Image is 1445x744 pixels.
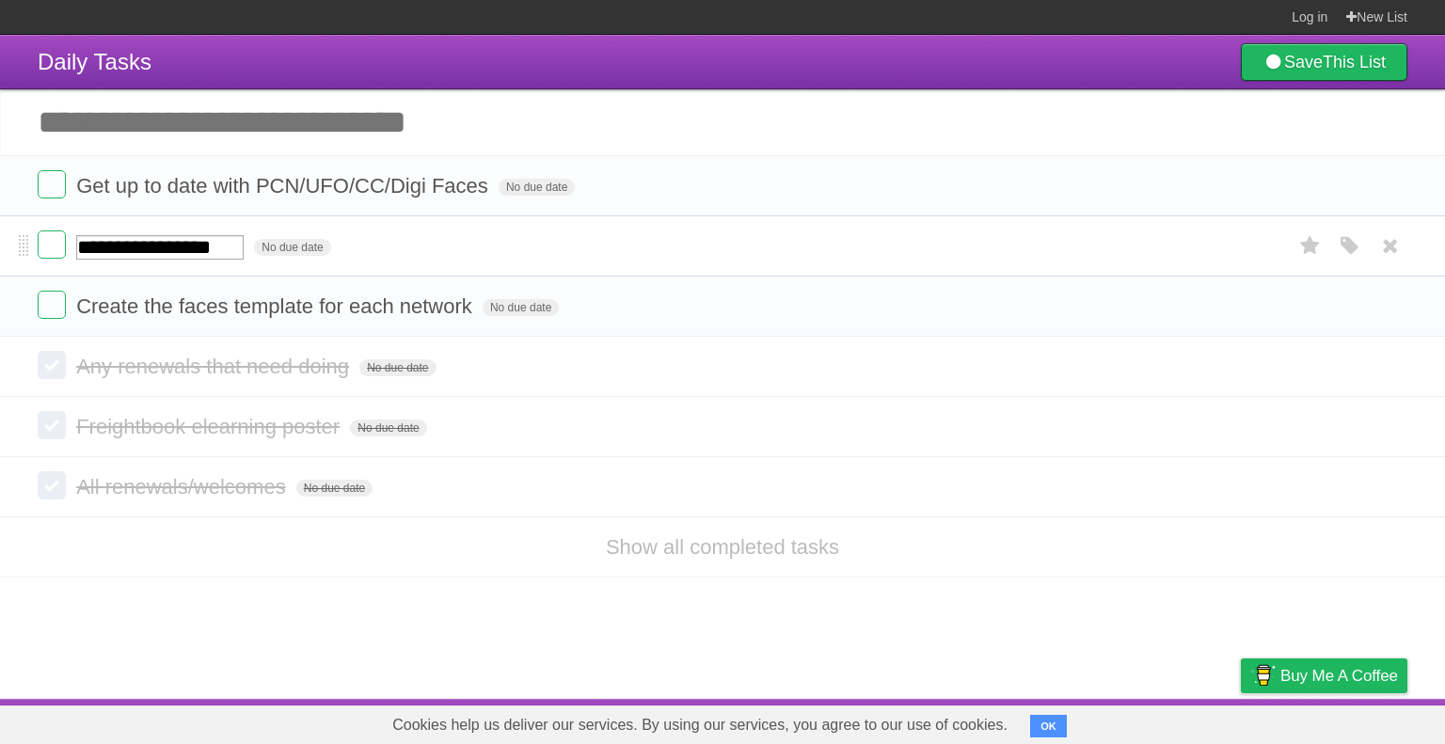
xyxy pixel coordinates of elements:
span: Cookies help us deliver our services. By using our services, you agree to our use of cookies. [373,706,1026,744]
a: Terms [1152,704,1194,739]
span: No due date [254,239,330,256]
span: Buy me a coffee [1280,659,1398,692]
span: All renewals/welcomes [76,475,291,499]
a: Buy me a coffee [1241,658,1407,693]
span: No due date [483,299,559,316]
label: Done [38,170,66,198]
span: No due date [350,419,426,436]
b: This List [1323,53,1386,71]
span: No due date [359,359,436,376]
a: Privacy [1216,704,1265,739]
span: Freightbook elearning poster [76,415,344,438]
label: Done [38,291,66,319]
span: Daily Tasks [38,49,151,74]
a: Suggest a feature [1289,704,1407,739]
span: No due date [499,179,575,196]
span: Create the faces template for each network [76,294,477,318]
a: SaveThis List [1241,43,1407,81]
label: Star task [1293,170,1328,201]
span: Any renewals that need doing [76,355,354,378]
label: Done [38,230,66,259]
span: No due date [296,480,373,497]
label: Done [38,411,66,439]
span: Get up to date with PCN/UFO/CC/Digi Faces [76,174,493,198]
label: Done [38,351,66,379]
a: Developers [1053,704,1129,739]
label: Star task [1293,230,1328,261]
img: Buy me a coffee [1250,659,1276,691]
label: Done [38,471,66,499]
a: About [991,704,1030,739]
a: Show all completed tasks [606,535,839,559]
button: OK [1030,715,1067,737]
label: Star task [1293,291,1328,322]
